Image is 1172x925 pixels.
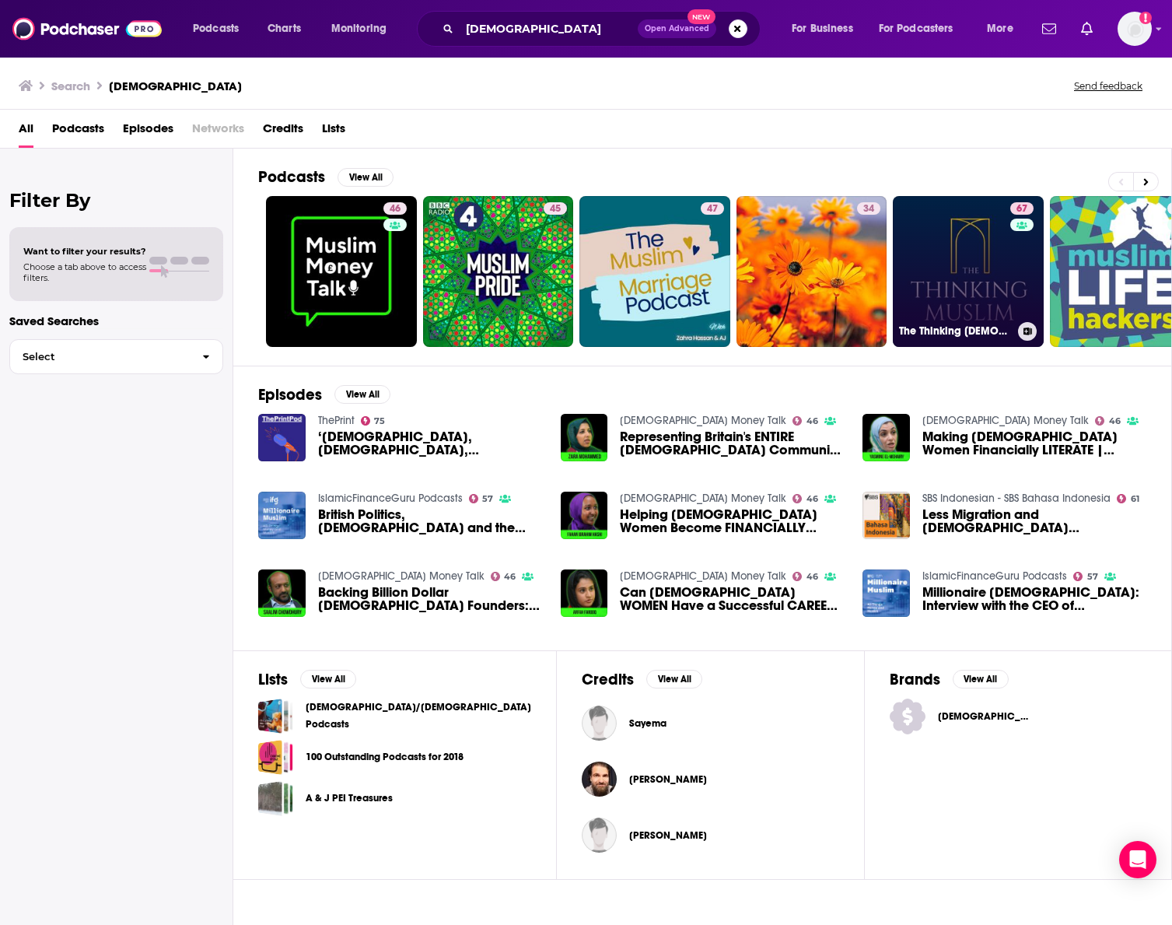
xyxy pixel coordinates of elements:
button: Jasmin FaulkJasmin Faulk [582,811,839,860]
button: View All [953,670,1009,688]
h2: Credits [582,670,634,689]
a: IslamicFinanceGuru Podcasts [922,569,1067,583]
span: Lists [322,116,345,148]
a: British Politics, Muslims and the Muslim Council of Britain | Millionaire Muslim [318,508,542,534]
button: Show profile menu [1118,12,1152,46]
span: 46 [1109,418,1121,425]
a: 100 Outstanding Podcasts for 2018 [306,748,464,766]
a: ThePrint [318,414,355,427]
a: Eddie Redzovic [629,773,707,786]
button: Select [9,339,223,374]
a: 100 Outstanding Podcasts for 2018 [258,740,293,775]
a: EpisodesView All [258,385,390,405]
a: A & J PEI Treasures [306,790,393,807]
span: Backing Billion Dollar [DEMOGRAPHIC_DATA] Founders: [PERSON_NAME]. Ep4 [DEMOGRAPHIC_DATA] Money Talk [318,586,542,612]
span: Can [DEMOGRAPHIC_DATA] WOMEN Have a Successful CAREER and MARRIAGE? | [PERSON_NAME] - [DEMOGRAPHI... [620,586,844,612]
h2: Filter By [9,189,223,212]
span: 46 [806,418,818,425]
img: Sayema [582,706,617,741]
a: IslamicFinanceGuru Podcasts [318,492,463,505]
a: Muslim Money Talk [922,414,1089,427]
button: open menu [976,16,1033,41]
button: View All [334,385,390,404]
span: 75 [374,418,385,425]
h2: Lists [258,670,288,689]
a: 46 [1095,416,1121,426]
button: open menu [320,16,407,41]
a: Credits [263,116,303,148]
a: Show notifications dropdown [1036,16,1062,42]
span: Less Migration and [DEMOGRAPHIC_DATA] [PERSON_NAME] [DEMOGRAPHIC_DATA] dikurangi [922,508,1146,534]
span: Monitoring [331,18,387,40]
h2: Brands [890,670,940,689]
a: All [19,116,33,148]
input: Search podcasts, credits, & more... [460,16,638,41]
a: Muslim Money Talk [318,569,485,583]
a: Making Muslim Women Financially LITERATE | Yasmine El-Mehairy - Muslim Money Talk Ep 27 [862,414,910,461]
a: 45 [544,202,567,215]
span: Making [DEMOGRAPHIC_DATA] Women Financially LITERATE | [PERSON_NAME]-Mehairy - [DEMOGRAPHIC_DATA]... [922,430,1146,457]
h3: The Thinking [DEMOGRAPHIC_DATA] [899,324,1012,338]
a: 47 [701,202,724,215]
a: Muslim Money Talk [620,569,786,583]
span: Representing Britain's ENTIRE [DEMOGRAPHIC_DATA] Community | [PERSON_NAME] - [DEMOGRAPHIC_DATA] M... [620,430,844,457]
span: Open Advanced [645,25,709,33]
a: Representing Britain's ENTIRE Muslim Community | Zara Mohammed - Muslim Money Talk Ep 10 [620,430,844,457]
button: Open AdvancedNew [638,19,716,38]
a: Muslim Money Talk [620,414,786,427]
img: Less Migration and Muslim - Migrasi dan Muslim dikurangi [862,492,910,539]
div: Search podcasts, credits, & more... [432,11,775,47]
a: 46 [792,494,818,503]
button: open menu [869,16,976,41]
span: British Politics, [DEMOGRAPHIC_DATA] and the [DEMOGRAPHIC_DATA] Council of Britain | Millionaire ... [318,508,542,534]
a: 34 [857,202,880,215]
img: British Politics, Muslims and the Muslim Council of Britain | Millionaire Muslim [258,492,306,539]
span: ‘[DEMOGRAPHIC_DATA], [DEMOGRAPHIC_DATA], [DEMOGRAPHIC_DATA],’ chants a party without a single [DE... [318,430,542,457]
span: ⁠Helping [DEMOGRAPHIC_DATA] Women Become FINANCIALLY Independent! | [PERSON_NAME] [PERSON_NAME] -... [620,508,844,534]
a: 61 [1117,494,1139,503]
a: ⁠Helping Muslim Women Become FINANCIALLY Independent! | Fahan Ibrahim Hashi - Muslim Money Talk E... [561,492,608,539]
a: 67The Thinking [DEMOGRAPHIC_DATA] [893,196,1044,347]
span: Want to filter your results? [23,246,146,257]
a: Can Muslim WOMEN Have a Successful CAREER and MARRIAGE? | Arfah Farooq - Muslim Money Talk Ep 20 [620,586,844,612]
span: Charts [268,18,301,40]
span: 57 [1087,573,1098,580]
a: 75 [361,416,386,426]
img: Eddie Redzovic [582,762,617,797]
a: Making Muslim Women Financially LITERATE | Yasmine El-Mehairy - Muslim Money Talk Ep 27 [922,430,1146,457]
a: Can Muslim WOMEN Have a Successful CAREER and MARRIAGE? | Arfah Farooq - Muslim Money Talk Ep 20 [561,569,608,617]
span: 67 [1016,201,1027,217]
a: 67 [1010,202,1034,215]
a: CreditsView All [582,670,702,689]
p: Saved Searches [9,314,223,328]
img: Representing Britain's ENTIRE Muslim Community | Zara Mohammed - Muslim Money Talk Ep 10 [561,414,608,461]
span: 34 [863,201,874,217]
a: 46 [792,572,818,581]
h2: Episodes [258,385,322,405]
a: ⁠Helping Muslim Women Become FINANCIALLY Independent! | Fahan Ibrahim Hashi - Muslim Money Talk E... [620,508,844,534]
a: [DEMOGRAPHIC_DATA] Central [890,699,1147,734]
img: Jasmin Faulk [582,818,617,853]
span: Select [10,352,190,362]
a: Podchaser - Follow, Share and Rate Podcasts [12,14,162,44]
a: Episodes [123,116,173,148]
a: 46 [792,416,818,426]
a: 45 [423,196,574,347]
a: 34 [736,196,887,347]
a: SBS Indonesian - SBS Bahasa Indonesia [922,492,1111,505]
span: 46 [390,201,401,217]
span: 57 [482,496,493,503]
h2: Podcasts [258,167,325,187]
span: For Podcasters [879,18,953,40]
a: [DEMOGRAPHIC_DATA]/[DEMOGRAPHIC_DATA] Podcasts [306,699,531,733]
a: 57 [1073,572,1098,581]
img: User Profile [1118,12,1152,46]
img: Millionaire Muslim: Interview with the CEO of Muslim Aid [862,569,910,617]
button: Eddie RedzovicEddie Redzovic [582,755,839,804]
img: Backing Billion Dollar Muslim Founders: Saalim Chowdhury. Ep4 Muslim Money Talk [258,569,306,617]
